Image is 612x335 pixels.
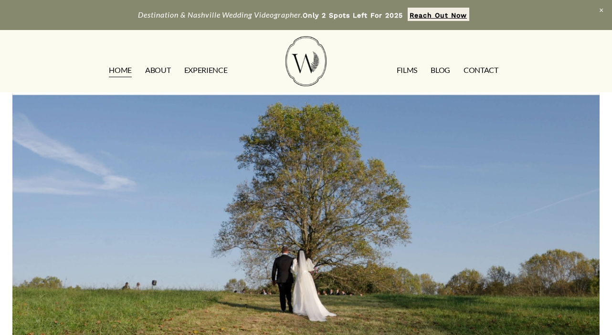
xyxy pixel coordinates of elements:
[431,62,450,78] a: Blog
[408,8,469,21] a: Reach Out Now
[184,62,228,78] a: EXPERIENCE
[397,62,417,78] a: FILMS
[410,11,467,19] strong: Reach Out Now
[109,62,132,78] a: HOME
[464,62,498,78] a: CONTACT
[285,36,327,86] img: Wild Fern Weddings
[145,62,170,78] a: ABOUT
